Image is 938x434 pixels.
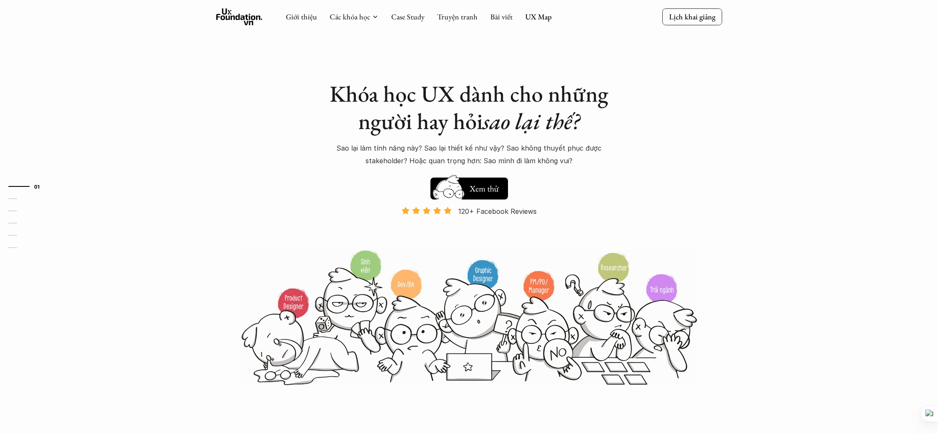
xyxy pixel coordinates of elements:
[525,12,552,22] a: UX Map
[286,12,317,22] a: Giới thiệu
[330,12,370,22] a: Các khóa học
[322,142,617,167] p: Sao lại làm tính năng này? Sao lại thiết kế như vậy? Sao không thuyết phục được stakeholder? Hoặc...
[430,173,508,199] a: Xem thử
[662,8,722,25] a: Lịch khai giảng
[322,80,617,135] h1: Khóa học UX dành cho những người hay hỏi
[34,183,40,189] strong: 01
[458,205,537,218] p: 120+ Facebook Reviews
[437,12,478,22] a: Truyện tranh
[468,183,500,194] h5: Xem thử
[391,12,425,22] a: Case Study
[483,106,580,136] em: sao lại thế?
[490,12,513,22] a: Bài viết
[669,12,715,22] p: Lịch khai giảng
[394,206,544,249] a: 120+ Facebook Reviews
[8,181,48,191] a: 01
